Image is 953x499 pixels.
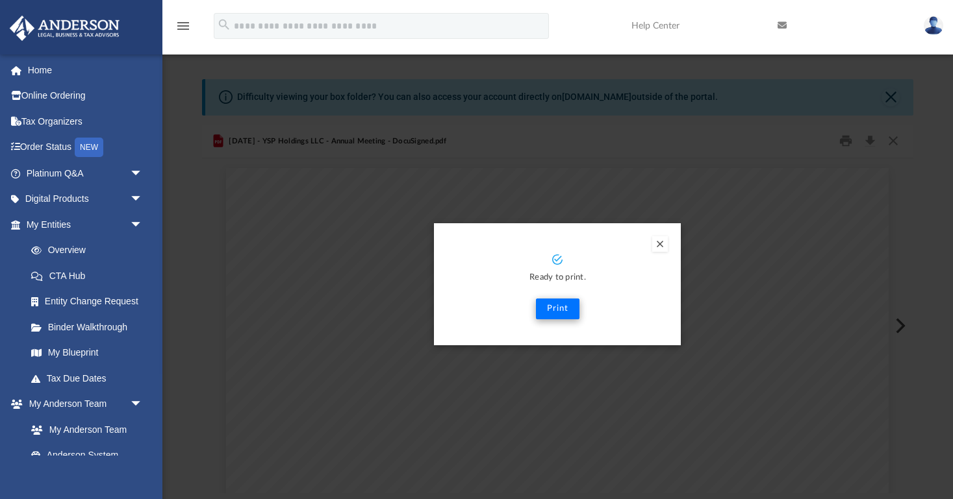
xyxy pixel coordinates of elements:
[18,417,149,443] a: My Anderson Team
[9,160,162,186] a: Platinum Q&Aarrow_drop_down
[18,365,162,391] a: Tax Due Dates
[130,212,156,238] span: arrow_drop_down
[130,391,156,418] span: arrow_drop_down
[6,16,123,41] img: Anderson Advisors Platinum Portal
[447,271,668,286] p: Ready to print.
[9,212,162,237] a: My Entitiesarrow_drop_down
[18,289,162,315] a: Entity Change Request
[175,18,191,34] i: menu
[18,443,156,469] a: Anderson System
[18,237,162,263] a: Overview
[9,134,162,161] a: Order StatusNEW
[9,83,162,109] a: Online Ordering
[175,25,191,34] a: menu
[9,391,156,417] a: My Anderson Teamarrow_drop_down
[18,340,156,366] a: My Blueprint
[130,160,156,187] span: arrow_drop_down
[130,186,156,213] span: arrow_drop_down
[9,57,162,83] a: Home
[9,186,162,212] a: Digital Productsarrow_drop_down
[18,263,162,289] a: CTA Hub
[217,18,231,32] i: search
[9,108,162,134] a: Tax Organizers
[536,298,579,319] button: Print
[75,138,103,157] div: NEW
[18,314,162,340] a: Binder Walkthrough
[202,125,913,494] div: Preview
[924,16,943,35] img: User Pic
